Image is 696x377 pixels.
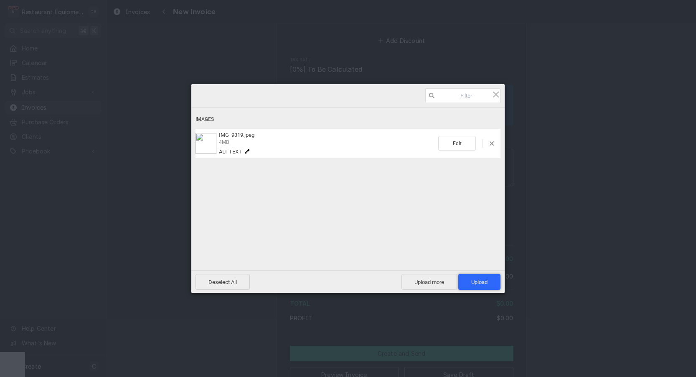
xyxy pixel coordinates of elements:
img: 2c6dc6fb-bba0-4daf-b52c-c0797d492f19 [196,133,216,154]
span: Edit [438,136,476,151]
span: Upload more [401,274,457,290]
span: Click here or hit ESC to close picker [491,90,500,99]
div: IMG_9319.jpeg [216,132,438,155]
span: Deselect All [196,274,250,290]
span: Upload [458,274,500,290]
input: Filter [425,88,500,103]
span: Upload [471,279,488,285]
span: 4MB [219,139,229,145]
span: IMG_9319.jpeg [219,132,254,138]
div: Images [196,112,500,127]
span: Alt text [219,148,242,155]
